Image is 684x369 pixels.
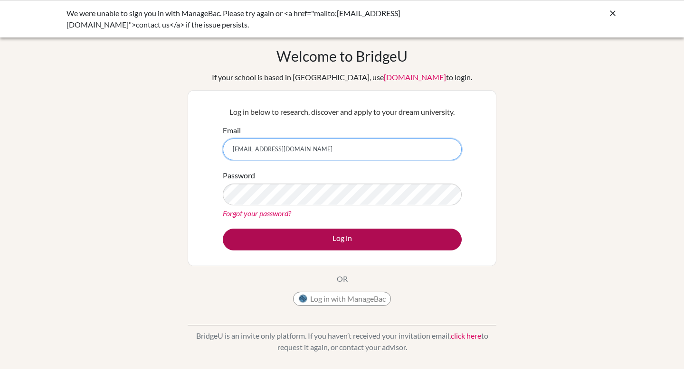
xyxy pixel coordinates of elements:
[223,229,462,250] button: Log in
[223,170,255,181] label: Password
[337,273,348,285] p: OR
[66,8,475,30] div: We were unable to sign you in with ManageBac. Please try again or <a href="mailto:[EMAIL_ADDRESS]...
[223,106,462,118] p: Log in below to research, discover and apply to your dream university.
[276,47,408,65] h1: Welcome to BridgeU
[212,72,472,83] div: If your school is based in [GEOGRAPHIC_DATA], use to login.
[223,125,241,136] label: Email
[188,330,496,353] p: BridgeU is an invite only platform. If you haven’t received your invitation email, to request it ...
[293,292,391,306] button: Log in with ManageBac
[223,209,291,218] a: Forgot your password?
[451,331,481,340] a: click here
[384,73,446,82] a: [DOMAIN_NAME]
